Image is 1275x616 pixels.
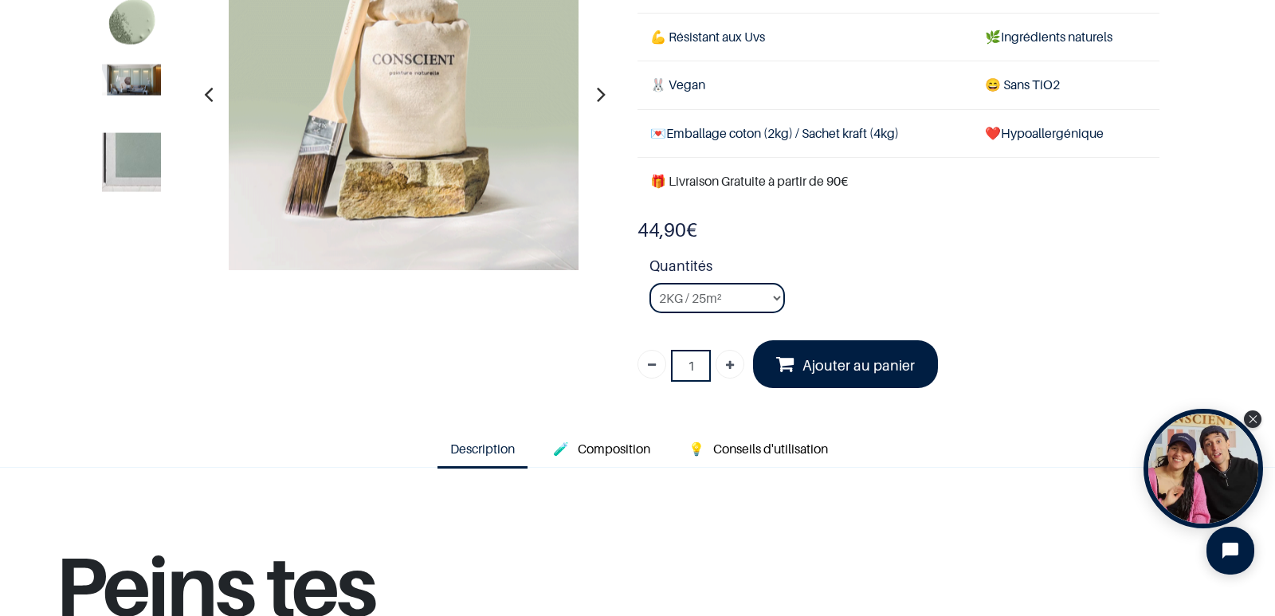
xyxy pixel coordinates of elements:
[637,109,972,157] td: Emballage coton (2kg) / Sachet kraft (4kg)
[972,109,1159,157] td: ❤️Hypoallergénique
[553,441,569,457] span: 🧪
[802,357,915,374] font: Ajouter au panier
[1244,410,1261,428] div: Close Tolstoy widget
[650,125,666,141] span: 💌
[753,340,938,387] a: Ajouter au panier
[985,77,1010,92] span: 😄 S
[650,29,765,45] span: 💪 Résistant aux Uvs
[637,218,697,241] b: €
[1144,409,1263,528] div: Open Tolstoy widget
[1144,409,1263,528] div: Open Tolstoy
[578,441,650,457] span: Composition
[972,14,1159,61] td: Ingrédients naturels
[1193,513,1268,588] iframe: Tidio Chat
[102,133,161,192] img: Product image
[650,77,705,92] span: 🐰 Vegan
[650,173,848,189] font: 🎁 Livraison Gratuite à partir de 90€
[972,61,1159,109] td: ans TiO2
[637,218,686,241] span: 44,90
[713,441,828,457] span: Conseils d'utilisation
[1144,409,1263,528] div: Tolstoy bubble widget
[688,441,704,457] span: 💡
[716,350,744,379] a: Ajouter
[649,255,1159,283] strong: Quantités
[102,65,161,96] img: Product image
[637,350,666,379] a: Supprimer
[985,29,1001,45] span: 🌿
[450,441,515,457] span: Description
